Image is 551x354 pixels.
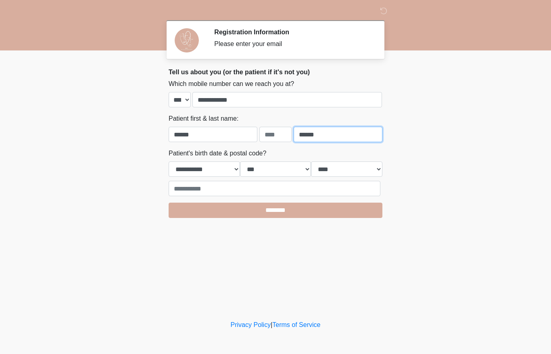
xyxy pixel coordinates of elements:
a: | [271,321,272,328]
a: Privacy Policy [231,321,271,328]
img: Agent Avatar [175,28,199,52]
label: Patient's birth date & postal code? [169,149,266,158]
img: DM Studio Logo [161,6,171,16]
div: Please enter your email [214,39,370,49]
h2: Registration Information [214,28,370,36]
label: Patient first & last name: [169,114,238,124]
label: Which mobile number can we reach you at? [169,79,294,89]
a: Terms of Service [272,321,320,328]
h2: Tell us about you (or the patient if it's not you) [169,68,382,76]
